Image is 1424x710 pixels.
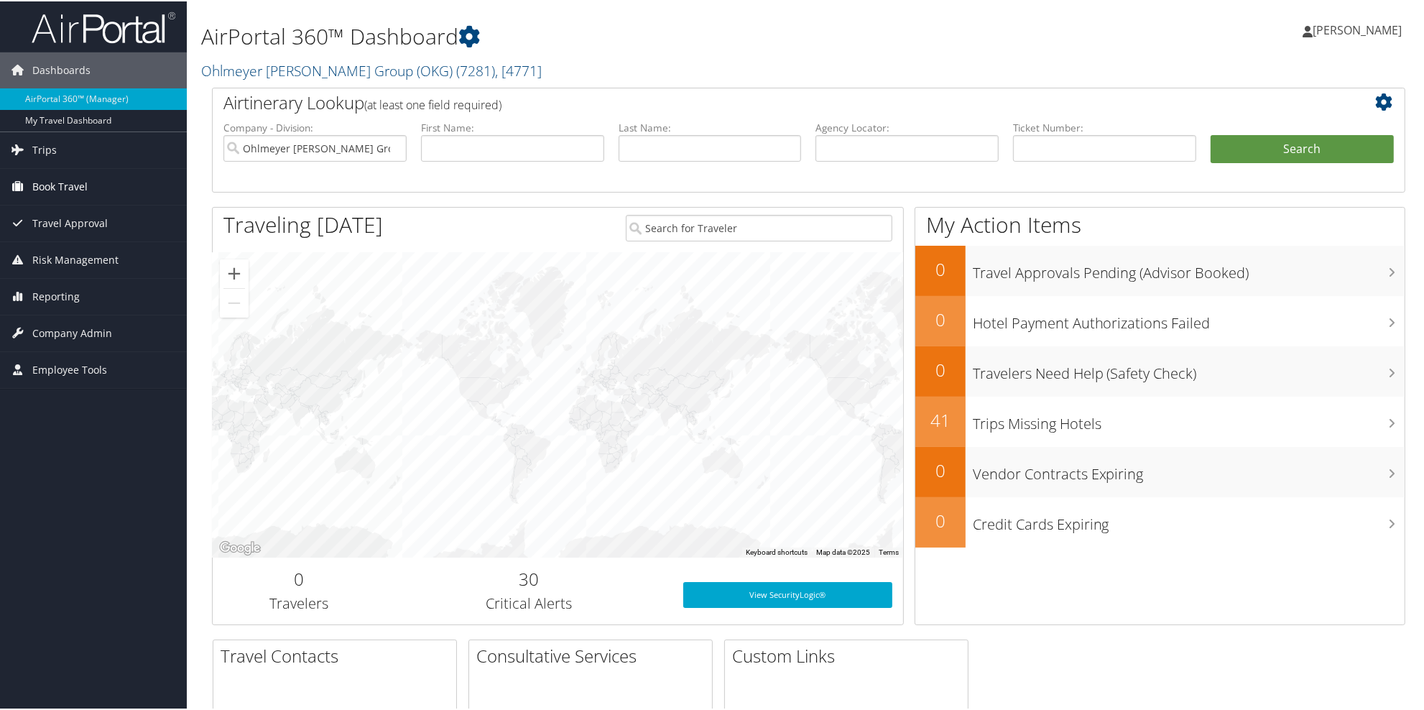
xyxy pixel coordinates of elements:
[201,60,542,79] a: Ohlmeyer [PERSON_NAME] Group (OKG)
[915,295,1405,345] a: 0Hotel Payment Authorizations Failed
[915,507,966,532] h2: 0
[973,405,1405,433] h3: Trips Missing Hotels
[915,306,966,331] h2: 0
[396,592,662,612] h3: Critical Alerts
[683,581,892,607] a: View SecurityLogic®
[1013,119,1196,134] label: Ticket Number:
[216,538,264,556] img: Google
[973,254,1405,282] h3: Travel Approvals Pending (Advisor Booked)
[32,351,107,387] span: Employee Tools
[915,446,1405,496] a: 0Vendor Contracts Expiring
[223,89,1295,114] h2: Airtinerary Lookup
[32,9,175,43] img: airportal-logo.png
[1211,134,1394,162] button: Search
[915,356,966,381] h2: 0
[32,167,88,203] span: Book Travel
[220,258,249,287] button: Zoom in
[973,355,1405,382] h3: Travelers Need Help (Safety Check)
[495,60,542,79] span: , [ 4771 ]
[879,547,899,555] a: Terms (opens in new tab)
[732,642,968,667] h2: Custom Links
[216,538,264,556] a: Open this area in Google Maps (opens a new window)
[915,208,1405,239] h1: My Action Items
[32,277,80,313] span: Reporting
[746,546,808,556] button: Keyboard shortcuts
[915,407,966,431] h2: 41
[1303,7,1416,50] a: [PERSON_NAME]
[915,496,1405,546] a: 0Credit Cards Expiring
[626,213,892,240] input: Search for Traveler
[973,506,1405,533] h3: Credit Cards Expiring
[364,96,501,111] span: (at least one field required)
[32,51,91,87] span: Dashboards
[32,131,57,167] span: Trips
[220,287,249,316] button: Zoom out
[915,395,1405,446] a: 41Trips Missing Hotels
[973,305,1405,332] h3: Hotel Payment Authorizations Failed
[396,566,662,590] h2: 30
[456,60,495,79] span: ( 7281 )
[223,566,374,590] h2: 0
[201,20,1011,50] h1: AirPortal 360™ Dashboard
[32,204,108,240] span: Travel Approval
[223,592,374,612] h3: Travelers
[476,642,712,667] h2: Consultative Services
[32,314,112,350] span: Company Admin
[815,119,999,134] label: Agency Locator:
[973,456,1405,483] h3: Vendor Contracts Expiring
[221,642,456,667] h2: Travel Contacts
[619,119,802,134] label: Last Name:
[816,547,870,555] span: Map data ©2025
[1313,21,1402,37] span: [PERSON_NAME]
[223,208,383,239] h1: Traveling [DATE]
[32,241,119,277] span: Risk Management
[421,119,604,134] label: First Name:
[915,256,966,280] h2: 0
[915,457,966,481] h2: 0
[223,119,407,134] label: Company - Division:
[915,244,1405,295] a: 0Travel Approvals Pending (Advisor Booked)
[915,345,1405,395] a: 0Travelers Need Help (Safety Check)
